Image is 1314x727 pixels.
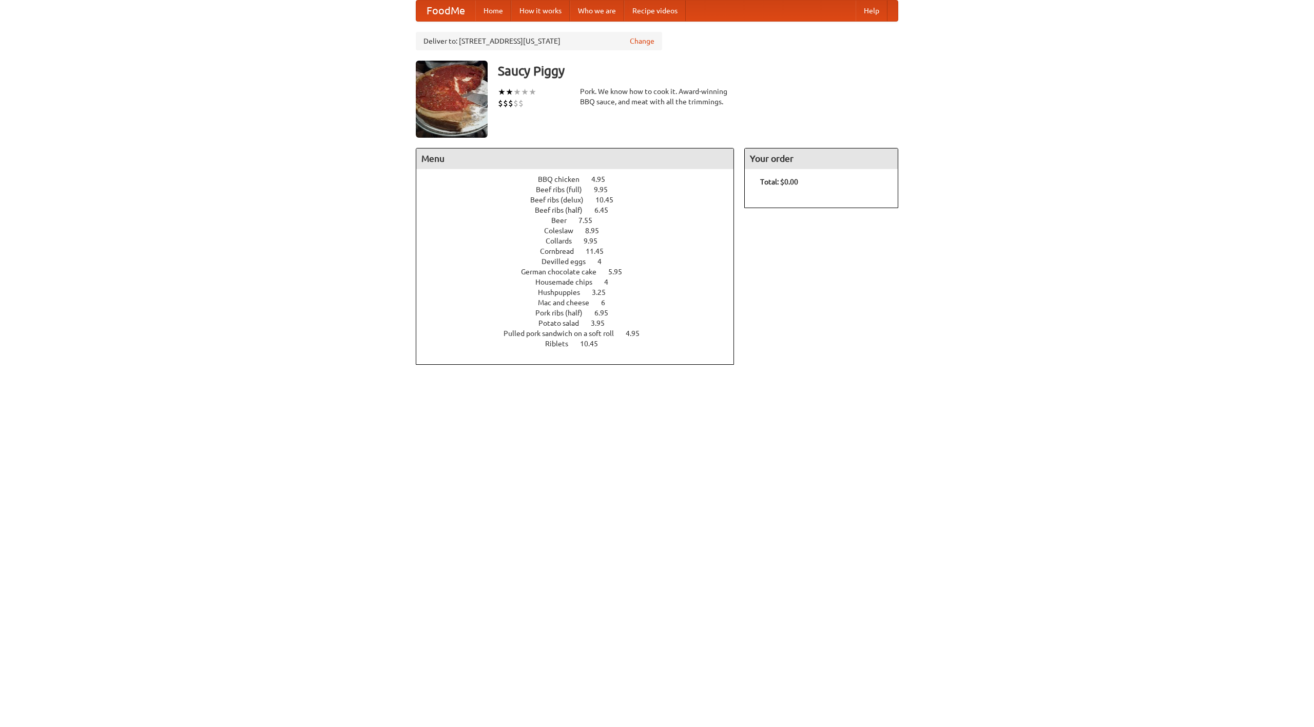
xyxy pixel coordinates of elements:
h3: Saucy Piggy [498,61,898,81]
a: Beer 7.55 [551,216,611,225]
li: ★ [521,86,529,98]
span: Mac and cheese [538,299,600,307]
a: BBQ chicken 4.95 [538,175,624,183]
a: Potato salad 3.95 [538,319,624,327]
span: Beef ribs (full) [536,185,592,194]
a: FoodMe [416,1,475,21]
span: Cornbread [540,247,584,255]
a: Beef ribs (delux) 10.45 [530,196,632,204]
span: 4 [597,257,612,266]
li: $ [498,98,503,109]
h4: Your order [745,148,898,169]
span: German chocolate cake [521,268,607,276]
a: How it works [511,1,570,21]
img: angular.jpg [416,61,488,138]
span: 4.95 [626,329,650,338]
span: Devilled eggs [542,257,596,266]
span: Pulled pork sandwich on a soft roll [504,329,624,338]
span: 11.45 [586,247,614,255]
span: Pork ribs (half) [535,309,593,317]
a: Riblets 10.45 [545,340,617,348]
li: ★ [513,86,521,98]
li: $ [518,98,524,109]
a: Change [630,36,654,46]
div: Deliver to: [STREET_ADDRESS][US_STATE] [416,32,662,50]
a: Devilled eggs 4 [542,257,621,266]
a: Collards 9.95 [546,237,616,245]
span: Beef ribs (half) [535,206,593,214]
a: Coleslaw 8.95 [544,227,618,235]
span: 10.45 [595,196,624,204]
li: $ [508,98,513,109]
span: 6 [601,299,615,307]
a: Beef ribs (full) 9.95 [536,185,627,194]
span: 7.55 [578,216,603,225]
span: 9.95 [584,237,608,245]
span: Beer [551,216,577,225]
span: 9.95 [594,185,618,194]
a: Housemade chips 4 [535,278,627,286]
a: Pulled pork sandwich on a soft roll 4.95 [504,329,659,338]
a: Help [856,1,887,21]
li: ★ [506,86,513,98]
span: Beef ribs (delux) [530,196,594,204]
span: 4.95 [591,175,615,183]
span: Hushpuppies [538,288,590,296]
h4: Menu [416,148,733,169]
a: Beef ribs (half) 6.45 [535,206,627,214]
span: 5.95 [608,268,632,276]
span: 6.95 [594,309,619,317]
a: Pork ribs (half) 6.95 [535,309,627,317]
a: Recipe videos [624,1,686,21]
span: Potato salad [538,319,589,327]
a: German chocolate cake 5.95 [521,268,641,276]
span: 6.45 [594,206,619,214]
span: Coleslaw [544,227,584,235]
span: 4 [604,278,619,286]
li: $ [503,98,508,109]
a: Hushpuppies 3.25 [538,288,625,296]
div: Pork. We know how to cook it. Award-winning BBQ sauce, and meat with all the trimmings. [580,86,734,107]
b: Total: $0.00 [760,178,798,186]
a: Mac and cheese 6 [538,299,624,307]
span: Housemade chips [535,278,603,286]
a: Home [475,1,511,21]
span: BBQ chicken [538,175,590,183]
a: Who we are [570,1,624,21]
span: 3.25 [592,288,616,296]
span: Collards [546,237,582,245]
span: 10.45 [580,340,608,348]
span: 3.95 [591,319,615,327]
li: $ [513,98,518,109]
li: ★ [498,86,506,98]
a: Cornbread 11.45 [540,247,623,255]
span: 8.95 [585,227,609,235]
li: ★ [529,86,536,98]
span: Riblets [545,340,578,348]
